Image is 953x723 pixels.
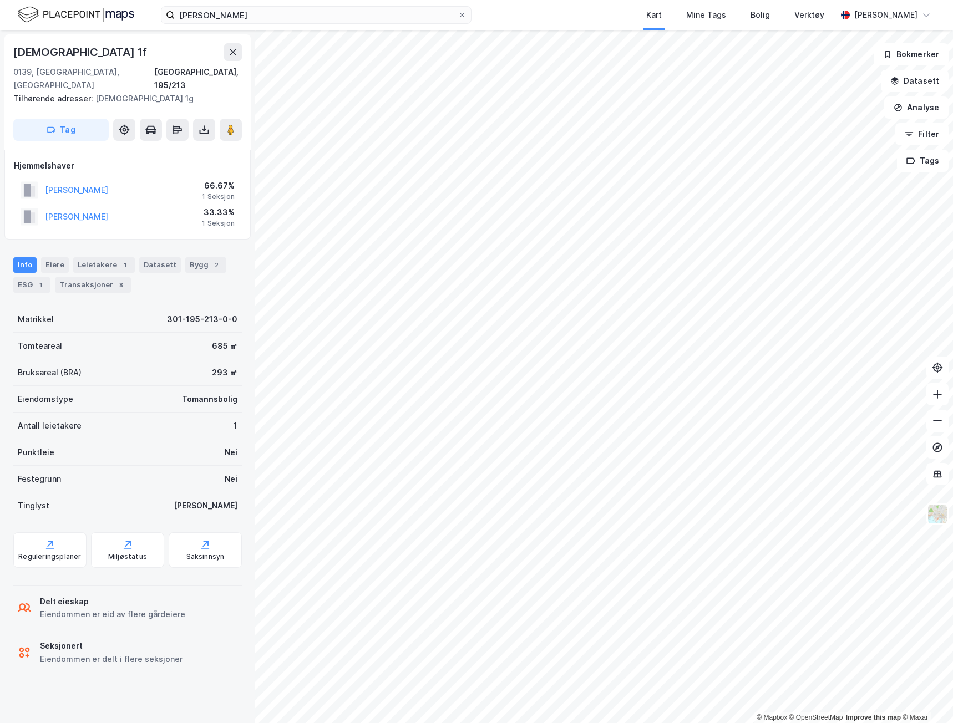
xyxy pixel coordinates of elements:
[234,419,237,432] div: 1
[18,446,54,459] div: Punktleie
[40,608,185,621] div: Eiendommen er eid av flere gårdeiere
[13,92,233,105] div: [DEMOGRAPHIC_DATA] 1g
[13,277,50,293] div: ESG
[18,499,49,512] div: Tinglyst
[167,313,237,326] div: 301-195-213-0-0
[154,65,242,92] div: [GEOGRAPHIC_DATA], 195/213
[41,257,69,273] div: Eiere
[13,43,149,61] div: [DEMOGRAPHIC_DATA] 1f
[881,70,949,92] button: Datasett
[898,670,953,723] iframe: Chat Widget
[108,552,147,561] div: Miljøstatus
[18,419,82,432] div: Antall leietakere
[13,65,154,92] div: 0139, [GEOGRAPHIC_DATA], [GEOGRAPHIC_DATA]
[174,499,237,512] div: [PERSON_NAME]
[895,123,949,145] button: Filter
[202,179,235,192] div: 66.67%
[686,8,726,22] div: Mine Tags
[751,8,770,22] div: Bolig
[13,257,37,273] div: Info
[119,259,130,271] div: 1
[18,366,82,379] div: Bruksareal (BRA)
[139,257,181,273] div: Datasett
[794,8,824,22] div: Verktøy
[225,472,237,486] div: Nei
[18,552,81,561] div: Reguleringsplaner
[73,257,135,273] div: Leietakere
[18,472,61,486] div: Festegrunn
[175,7,458,23] input: Søk på adresse, matrikkel, gårdeiere, leietakere eller personer
[874,43,949,65] button: Bokmerker
[202,219,235,228] div: 1 Seksjon
[115,279,126,291] div: 8
[40,595,185,608] div: Delt eieskap
[898,670,953,723] div: Kontrollprogram for chat
[186,552,225,561] div: Saksinnsyn
[40,639,183,653] div: Seksjonert
[185,257,226,273] div: Bygg
[854,8,917,22] div: [PERSON_NAME]
[757,714,787,721] a: Mapbox
[182,393,237,406] div: Tomannsbolig
[212,339,237,353] div: 685 ㎡
[18,339,62,353] div: Tomteareal
[202,192,235,201] div: 1 Seksjon
[13,94,95,103] span: Tilhørende adresser:
[35,279,46,291] div: 1
[212,366,237,379] div: 293 ㎡
[884,96,949,119] button: Analyse
[846,714,901,721] a: Improve this map
[927,503,948,525] img: Z
[13,119,109,141] button: Tag
[646,8,662,22] div: Kart
[55,277,131,293] div: Transaksjoner
[202,206,235,219] div: 33.33%
[18,393,73,406] div: Eiendomstype
[40,653,183,666] div: Eiendommen er delt i flere seksjoner
[225,446,237,459] div: Nei
[18,313,54,326] div: Matrikkel
[14,159,241,172] div: Hjemmelshaver
[897,150,949,172] button: Tags
[789,714,843,721] a: OpenStreetMap
[18,5,134,24] img: logo.f888ab2527a4732fd821a326f86c7f29.svg
[211,259,222,271] div: 2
